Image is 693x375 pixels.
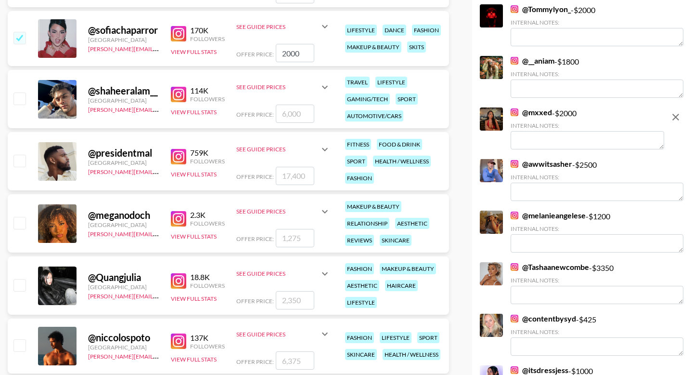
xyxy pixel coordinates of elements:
[345,332,374,343] div: fashion
[88,159,159,166] div: [GEOGRAPHIC_DATA]
[345,110,403,121] div: automotive/cars
[190,35,225,42] div: Followers
[88,85,159,97] div: @ shaheeralam__
[171,149,186,164] img: Instagram
[88,283,159,291] div: [GEOGRAPHIC_DATA]
[345,139,371,150] div: fitness
[236,208,319,215] div: See Guide Prices
[190,210,225,220] div: 2.3K
[236,358,274,365] span: Offer Price:
[511,328,683,335] div: Internal Notes:
[236,138,331,161] div: See Guide Prices
[511,159,572,169] a: @awwitsasher
[396,94,418,105] div: sport
[511,365,568,375] a: @itsdressjess
[345,25,377,36] div: lifestyle
[171,87,186,102] img: Instagram
[345,173,374,184] div: fashion
[276,291,314,309] input: 2,350
[276,167,314,185] input: 17,400
[88,43,231,53] a: [PERSON_NAME][EMAIL_ADDRESS][DOMAIN_NAME]
[190,272,225,282] div: 18.8K
[417,332,439,343] div: sport
[171,356,217,363] button: View Full Stats
[236,51,274,58] span: Offer Price:
[171,273,186,289] img: Instagram
[383,25,406,36] div: dance
[511,107,552,117] a: @mxxed
[88,24,159,36] div: @ sofiachaparror
[236,76,331,99] div: See Guide Prices
[377,139,422,150] div: food & drink
[171,295,217,302] button: View Full Stats
[236,15,331,38] div: See Guide Prices
[511,122,664,129] div: Internal Notes:
[190,148,225,158] div: 759K
[236,173,274,180] span: Offer Price:
[511,263,518,271] img: Instagram
[171,233,217,240] button: View Full Stats
[190,158,225,165] div: Followers
[345,201,401,212] div: makeup & beauty
[511,277,683,284] div: Internal Notes:
[511,5,518,13] img: Instagram
[276,229,314,247] input: 1,275
[407,41,426,53] div: skits
[511,19,683,26] div: Internal Notes:
[345,94,390,105] div: gaming/tech
[88,209,159,221] div: @ meganodoch
[276,351,314,370] input: 6,375
[190,343,225,350] div: Followers
[88,332,159,344] div: @ niccolospoto
[171,26,186,41] img: Instagram
[236,270,319,277] div: See Guide Prices
[236,322,331,346] div: See Guide Prices
[345,280,379,291] div: aesthetic
[236,262,331,285] div: See Guide Prices
[171,108,217,116] button: View Full Stats
[236,235,274,242] span: Offer Price:
[276,44,314,62] input: 8,975
[88,147,159,159] div: @ presidentmal
[380,263,436,274] div: makeup & beauty
[395,218,429,229] div: aesthetic
[171,334,186,349] img: Instagram
[236,297,274,305] span: Offer Price:
[88,228,231,238] a: [PERSON_NAME][EMAIL_ADDRESS][DOMAIN_NAME]
[511,262,589,272] a: @Tashaanewcombe
[171,48,217,55] button: View Full Stats
[236,331,319,338] div: See Guide Prices
[511,56,554,66] a: @__aniam
[511,57,518,65] img: Instagram
[511,212,518,219] img: Instagram
[511,314,576,323] a: @contentbysyd
[511,107,664,149] div: - $ 2000
[236,200,331,223] div: See Guide Prices
[345,235,374,246] div: reviews
[88,166,231,175] a: [PERSON_NAME][EMAIL_ADDRESS][DOMAIN_NAME]
[345,156,367,167] div: sport
[171,211,186,227] img: Instagram
[88,97,159,104] div: [GEOGRAPHIC_DATA]
[88,344,159,351] div: [GEOGRAPHIC_DATA]
[345,218,389,229] div: relationship
[511,225,683,232] div: Internal Notes:
[385,280,418,291] div: haircare
[380,332,411,343] div: lifestyle
[190,282,225,289] div: Followers
[511,56,683,98] div: - $ 1800
[345,349,377,360] div: skincare
[511,315,518,322] img: Instagram
[88,104,231,113] a: [PERSON_NAME][EMAIL_ADDRESS][DOMAIN_NAME]
[236,83,319,91] div: See Guide Prices
[236,111,274,118] span: Offer Price:
[88,271,159,283] div: @ Quangjulia
[345,263,374,274] div: fashion
[345,297,377,308] div: lifestyle
[190,86,225,95] div: 114K
[190,26,225,35] div: 170K
[383,349,440,360] div: health / wellness
[380,235,411,246] div: skincare
[511,159,683,201] div: - $ 2500
[190,95,225,103] div: Followers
